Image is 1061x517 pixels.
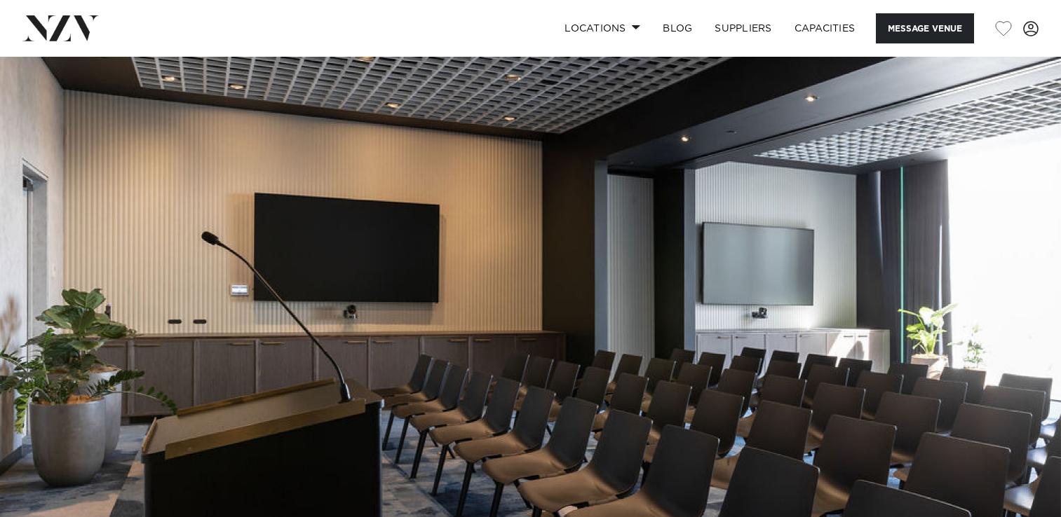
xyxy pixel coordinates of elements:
[703,13,783,43] a: SUPPLIERS
[22,15,99,41] img: nzv-logo.png
[876,13,974,43] button: Message Venue
[553,13,651,43] a: Locations
[651,13,703,43] a: BLOG
[783,13,867,43] a: Capacities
